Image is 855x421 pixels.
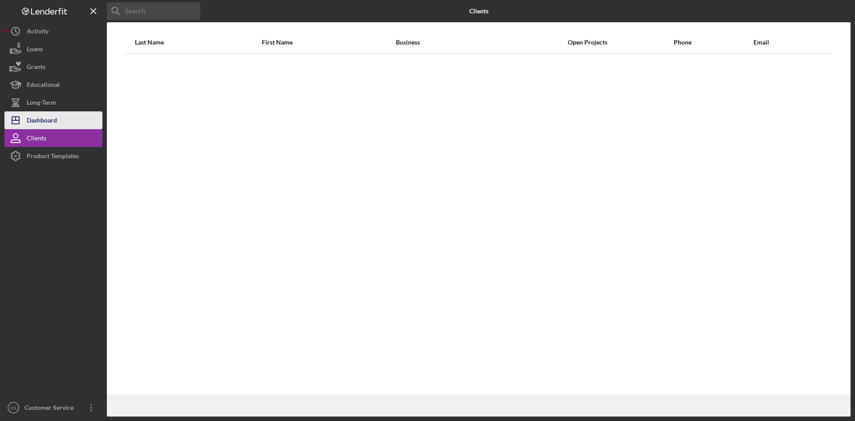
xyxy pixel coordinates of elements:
button: Activity [4,22,102,40]
div: First Name [262,39,395,46]
b: Clients [469,8,489,15]
button: Clients [4,129,102,147]
div: Loans [27,40,43,60]
div: Grants [27,58,45,78]
div: Long-Term [27,94,56,114]
button: Loans [4,40,102,58]
div: Clients [27,129,46,149]
div: Customer Service [22,399,80,419]
div: Phone [674,39,752,46]
div: Educational [27,76,60,96]
div: Last Name [135,39,261,46]
div: Email [753,39,822,46]
div: Product Templates [27,147,79,167]
div: Business [396,39,501,46]
button: Educational [4,76,102,94]
button: Product Templates [4,147,102,165]
button: Dashboard [4,111,102,129]
button: Long-Term [4,94,102,111]
button: Grants [4,58,102,76]
input: Search [107,2,200,20]
div: Activity [27,22,49,42]
div: Open Projects [502,39,673,46]
div: Dashboard [27,111,57,131]
text: CS [10,405,16,410]
button: CSCustomer Service [4,399,102,417]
